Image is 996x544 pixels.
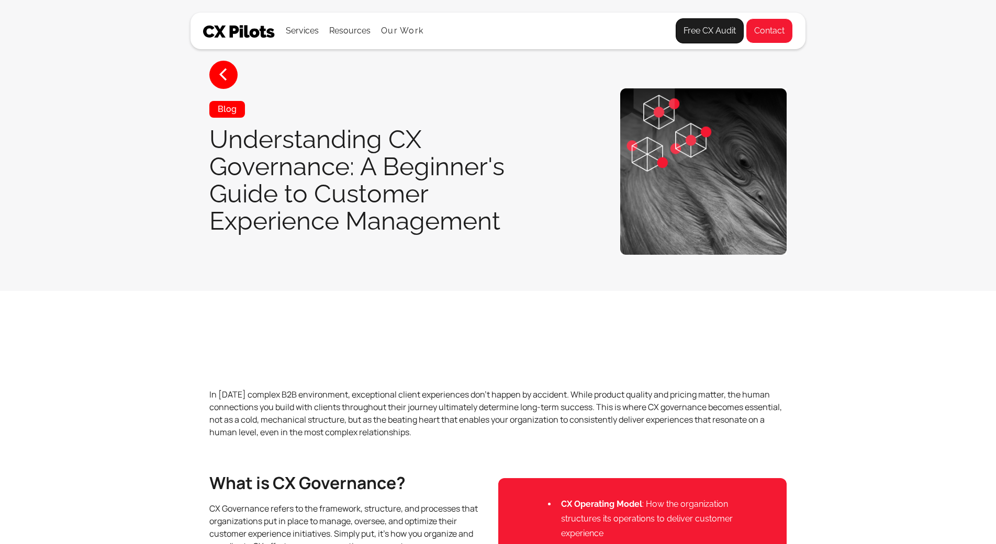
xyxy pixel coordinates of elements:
[381,26,423,36] a: Our Work
[209,471,406,494] strong: What is CX Governance?
[209,388,787,438] p: In [DATE] complex B2B environment, exceptional client experiences don't happen by accident. While...
[329,24,371,38] div: Resources
[286,24,319,38] div: Services
[209,61,238,89] a: <
[676,18,744,43] a: Free CX Audit
[561,499,642,509] strong: CX Operating Model
[209,101,245,118] div: Blog
[557,497,749,541] li: : How the organization structures its operations to deliver customer experience
[746,18,793,43] a: Contact
[209,126,536,234] h1: Understanding CX Governance: A Beginner's Guide to Customer Experience Management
